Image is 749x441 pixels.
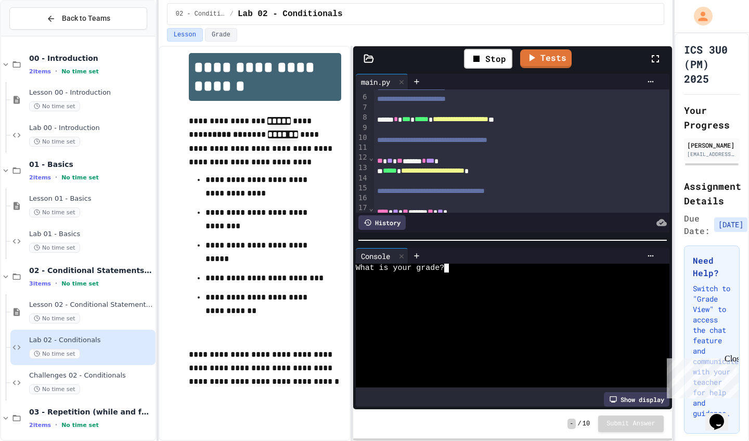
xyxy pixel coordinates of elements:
div: [PERSON_NAME] [687,140,737,150]
span: 2 items [29,422,51,429]
div: 11 [356,142,369,152]
span: Fold line [369,153,374,162]
div: Chat with us now!Close [4,4,72,66]
span: Lab 02 - Conditionals [29,336,153,345]
div: 9 [356,123,369,133]
span: No time set [29,207,80,217]
span: 01 - Basics [29,160,153,169]
span: Due Date: [684,212,710,237]
span: 02 - Conditional Statements (if) [29,266,153,275]
span: No time set [61,422,99,429]
h1: ICS 3U0 (PM) 2025 [684,42,740,86]
span: Lesson 02 - Conditional Statements (if) [29,301,153,309]
span: [DATE] [714,217,747,232]
span: Lab 01 - Basics [29,230,153,239]
div: 8 [356,112,369,123]
span: No time set [29,101,80,111]
span: Lesson 01 - Basics [29,194,153,203]
span: 03 - Repetition (while and for) [29,407,153,417]
a: Tests [520,49,572,68]
span: No time set [61,68,99,75]
span: • [55,279,57,288]
span: Challenges 02 - Conditionals [29,371,153,380]
div: 14 [356,173,369,183]
h2: Your Progress [684,103,740,132]
span: 00 - Introduction [29,54,153,63]
span: / [230,10,234,18]
div: History [358,215,406,230]
iframe: chat widget [705,399,739,431]
span: 2 items [29,174,51,181]
div: 6 [356,92,369,102]
span: 10 [583,420,590,428]
div: 10 [356,133,369,143]
iframe: chat widget [663,354,739,398]
button: Submit Answer [598,416,664,432]
span: Back to Teams [62,13,110,24]
span: No time set [61,280,99,287]
div: Stop [464,49,512,69]
span: 2 items [29,68,51,75]
p: Switch to "Grade View" to access the chat feature and communicate with your teacher for help and ... [693,283,731,419]
span: What is your grade? [356,264,444,273]
span: Lab 02 - Conditionals [238,8,343,20]
span: Fold line [369,204,374,212]
div: 13 [356,163,369,173]
div: My Account [683,4,715,28]
div: 16 [356,193,369,203]
div: 12 [356,152,369,163]
button: Grade [205,28,237,42]
h3: Need Help? [693,254,731,279]
span: No time set [61,174,99,181]
span: - [567,419,575,429]
span: 02 - Conditional Statements (if) [176,10,226,18]
div: 17 [356,203,369,213]
span: No time set [29,384,80,394]
div: Console [356,251,395,262]
button: Back to Teams [9,7,147,30]
div: 7 [356,102,369,112]
span: Lesson 00 - Introduction [29,88,153,97]
h2: Assignment Details [684,179,740,208]
div: Show display [604,392,669,407]
button: Lesson [167,28,203,42]
span: No time set [29,314,80,323]
div: [EMAIL_ADDRESS][DOMAIN_NAME] [687,150,737,158]
span: No time set [29,349,80,359]
span: • [55,173,57,181]
div: main.py [356,76,395,87]
span: Submit Answer [606,420,655,428]
span: No time set [29,243,80,253]
span: • [55,67,57,75]
div: Console [356,248,408,264]
div: 15 [356,183,369,193]
span: / [578,420,582,428]
span: 3 items [29,280,51,287]
div: main.py [356,74,408,89]
span: • [55,421,57,429]
span: No time set [29,137,80,147]
span: Lab 00 - Introduction [29,124,153,133]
